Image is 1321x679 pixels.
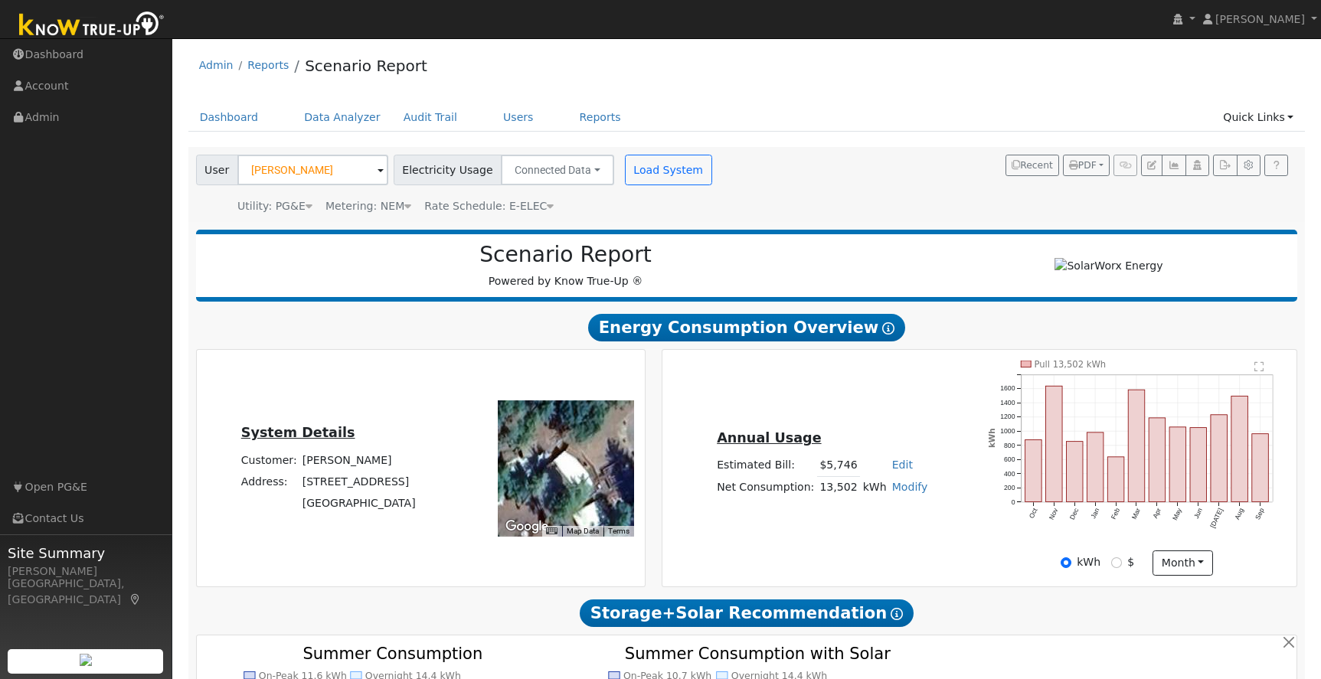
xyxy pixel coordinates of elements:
[1130,507,1142,521] text: Mar
[892,481,928,493] a: Modify
[1069,160,1097,171] span: PDF
[1252,434,1269,502] rect: onclick=""
[424,200,554,212] span: Alias: HE1
[392,103,469,132] a: Audit Trail
[1000,399,1015,406] text: 1400
[1254,507,1266,521] text: Sep
[1128,390,1145,501] rect: onclick=""
[1045,386,1062,501] rect: onclick=""
[199,59,234,71] a: Admin
[1185,155,1209,176] button: Login As
[1063,155,1110,176] button: PDF
[299,449,418,471] td: [PERSON_NAME]
[1000,427,1015,435] text: 1000
[1151,507,1162,520] text: Apr
[502,517,552,537] a: Open this area in Google Maps (opens a new window)
[1162,155,1185,176] button: Multi-Series Graph
[1087,433,1104,502] rect: onclick=""
[882,322,894,335] i: Show Help
[238,449,299,471] td: Customer:
[238,471,299,492] td: Address:
[588,314,905,341] span: Energy Consumption Overview
[293,103,392,132] a: Data Analyzer
[625,155,712,185] button: Load System
[1237,155,1261,176] button: Settings
[580,599,914,627] span: Storage+Solar Recommendation
[1190,428,1207,502] rect: onclick=""
[1141,155,1162,176] button: Edit User
[8,543,164,563] span: Site Summary
[1005,155,1059,176] button: Recent
[1048,507,1060,521] text: Nov
[1066,442,1083,502] rect: onclick=""
[305,57,427,75] a: Scenario Report
[1213,155,1237,176] button: Export Interval Data
[188,103,270,132] a: Dashboard
[717,430,821,446] u: Annual Usage
[1111,557,1122,568] input: $
[1110,507,1121,521] text: Feb
[1211,415,1228,502] rect: onclick=""
[1028,507,1039,520] text: Oct
[892,459,913,471] a: Edit
[817,476,860,498] td: 13,502
[714,476,817,498] td: Net Consumption:
[196,155,238,185] span: User
[1004,455,1015,463] text: 600
[1169,427,1186,502] rect: onclick=""
[1264,155,1288,176] a: Help Link
[1215,13,1305,25] span: [PERSON_NAME]
[860,476,889,498] td: kWh
[1061,557,1071,568] input: kWh
[1192,507,1204,520] text: Jun
[1077,554,1100,570] label: kWh
[1089,507,1100,520] text: Jan
[817,455,860,477] td: $5,746
[567,526,599,537] button: Map Data
[502,517,552,537] img: Google
[1153,550,1213,576] button: month
[1011,498,1015,506] text: 0
[8,576,164,608] div: [GEOGRAPHIC_DATA], [GEOGRAPHIC_DATA]
[1004,442,1015,449] text: 800
[568,103,633,132] a: Reports
[11,8,172,43] img: Know True-Up
[714,455,817,477] td: Estimated Bill:
[237,198,312,214] div: Utility: PG&E
[1068,507,1081,521] text: Dec
[492,103,545,132] a: Users
[1034,359,1106,370] text: Pull 13,502 kWh
[986,429,996,449] text: kWh
[1208,507,1225,529] text: [DATE]
[80,654,92,666] img: retrieve
[1233,507,1245,521] text: Aug
[1004,484,1015,491] text: 200
[891,608,903,620] i: Show Help
[1000,413,1015,421] text: 1200
[211,242,920,268] h2: Scenario Report
[1004,470,1015,478] text: 400
[625,644,891,663] text: Summer Consumption with Solar
[1000,384,1015,392] text: 1600
[1107,457,1124,502] rect: onclick=""
[1055,258,1162,274] img: SolarWorx Energy
[247,59,289,71] a: Reports
[204,242,928,289] div: Powered by Know True-Up ®
[394,155,502,185] span: Electricity Usage
[501,155,614,185] button: Connected Data
[546,526,557,537] button: Keyboard shortcuts
[237,155,388,185] input: Select a User
[608,527,629,535] a: Terms (opens in new tab)
[129,593,142,606] a: Map
[241,425,355,440] u: System Details
[1171,507,1183,522] text: May
[325,198,411,214] div: Metering: NEM
[1025,440,1041,502] rect: onclick=""
[8,563,164,579] div: [PERSON_NAME]
[302,644,482,663] text: Summer Consumption
[1149,418,1166,502] rect: onclick=""
[1127,554,1134,570] label: $
[1255,361,1264,372] text: 
[299,492,418,514] td: [GEOGRAPHIC_DATA]
[1211,103,1305,132] a: Quick Links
